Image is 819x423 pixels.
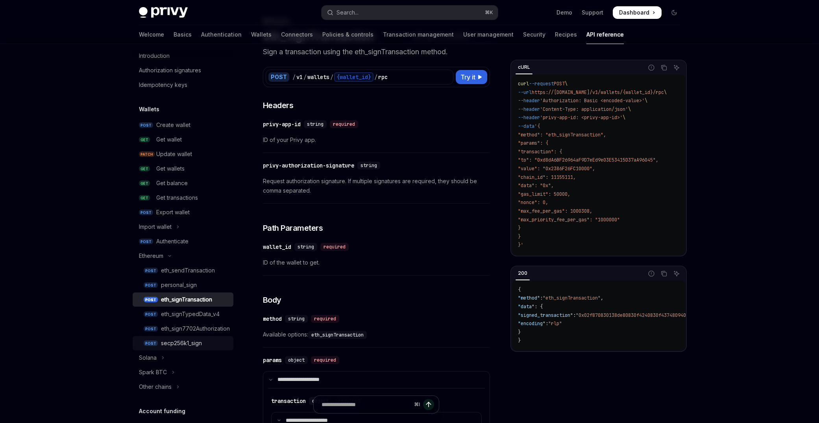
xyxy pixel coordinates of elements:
[133,234,233,248] a: POSTAuthenticate
[139,382,172,392] div: Other chains
[263,258,490,267] span: ID of the wallet to get.
[263,177,490,195] span: Request authorization signature. If multiple signatures are required, they should be comma separa...
[586,25,624,44] a: API reference
[518,182,554,189] span: "data": "0x",
[133,147,233,161] a: PATCHUpdate wallet
[139,222,172,232] div: Import wallet
[139,105,159,114] h5: Wallets
[139,137,150,143] span: GET
[518,312,573,318] span: "signed_transaction"
[161,295,212,304] div: eth_signTransaction
[573,312,576,318] span: :
[139,7,188,18] img: dark logo
[161,324,230,333] div: eth_sign7702Authorization
[139,80,187,90] div: Idempotency keys
[307,121,324,127] span: string
[201,25,242,44] a: Authentication
[623,114,625,121] span: \
[322,25,373,44] a: Policies & controls
[298,244,314,250] span: string
[133,307,233,321] a: POSTeth_signTypedData_v4
[540,106,628,112] span: 'Content-Type: application/json'
[144,282,158,288] span: POST
[555,25,577,44] a: Recipes
[456,70,487,84] button: Try it
[518,234,521,240] span: }
[311,315,339,323] div: required
[518,199,548,206] span: "nonce": 0,
[263,100,294,111] span: Headers
[518,97,540,104] span: --header
[139,210,153,215] span: POST
[565,81,568,87] span: \
[156,135,182,144] div: Get wallet
[292,73,296,81] div: /
[288,357,305,363] span: object
[263,120,301,128] div: privy-app-id
[156,208,190,217] div: Export wallet
[133,118,233,132] a: POSTCreate wallet
[174,25,192,44] a: Basics
[460,72,475,82] span: Try it
[659,63,669,73] button: Copy the contents from the code block
[646,63,656,73] button: Report incorrect code
[161,266,215,275] div: eth_sendTransaction
[534,123,540,129] span: '{
[518,303,534,310] span: "data"
[133,263,233,278] a: POSTeth_sendTransaction
[307,73,329,81] div: wallets
[548,320,562,327] span: "rlp"
[263,162,354,169] div: privy-authorization-signature
[144,326,158,332] span: POST
[144,340,158,346] span: POST
[671,269,682,279] button: Ask AI
[263,315,282,323] div: method
[659,269,669,279] button: Copy the contents from the code block
[518,132,606,138] span: "method": "eth_signTransaction",
[518,337,521,344] span: }
[518,208,592,214] span: "max_fee_per_gas": 1000308,
[303,73,307,81] div: /
[133,132,233,147] a: GETGet wallet
[518,157,658,163] span: "to": "0xd8dA6BF26964aF9D7eEd9e03E53415D37aA96045",
[139,25,164,44] a: Welcome
[144,311,158,317] span: POST
[518,217,620,223] span: "max_priority_fee_per_gas": "1000000"
[545,320,548,327] span: :
[518,174,576,180] span: "chain_id": 11155111,
[133,336,233,350] a: POSTsecp256k1_sign
[161,309,220,319] div: eth_signTypedData_v4
[518,287,521,293] span: {
[518,329,521,335] span: }
[540,97,645,104] span: 'Authorization: Basic <encoded-value>'
[601,295,603,301] span: ,
[334,72,373,82] div: {wallet_id}
[322,396,411,413] input: Ask a question...
[518,81,529,87] span: curl
[518,225,521,231] span: }
[263,356,282,364] div: params
[311,356,339,364] div: required
[556,9,572,17] a: Demo
[156,149,192,159] div: Update wallet
[268,72,289,82] div: POST
[423,399,434,410] button: Send message
[534,303,543,310] span: : {
[463,25,514,44] a: User management
[554,81,565,87] span: POST
[139,239,153,245] span: POST
[296,73,303,81] div: v1
[133,292,233,307] a: POSTeth_signTransaction
[523,25,545,44] a: Security
[668,6,680,19] button: Toggle dark mode
[518,123,534,129] span: --data
[263,243,291,251] div: wallet_id
[540,295,543,301] span: :
[518,114,540,121] span: --header
[263,330,490,339] span: Available options:
[308,331,367,339] code: eth_signTransaction
[671,63,682,73] button: Ask AI
[288,316,305,322] span: string
[374,73,377,81] div: /
[139,166,150,172] span: GET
